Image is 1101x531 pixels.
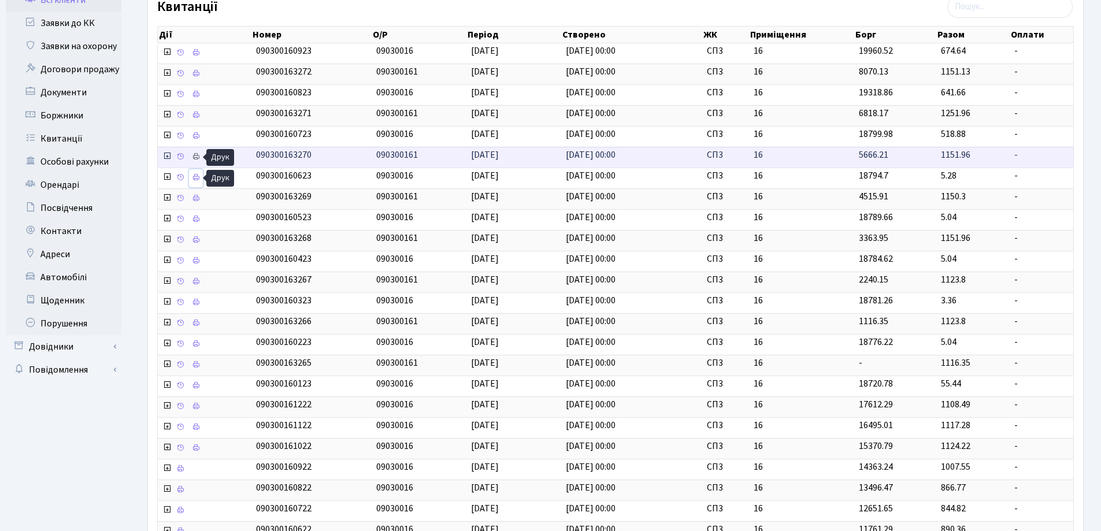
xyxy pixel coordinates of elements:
[707,294,744,307] span: СП3
[754,273,850,287] span: 16
[566,65,616,78] span: [DATE] 00:00
[1014,86,1069,99] span: -
[707,357,744,370] span: СП3
[566,440,616,452] span: [DATE] 00:00
[471,107,499,120] span: [DATE]
[754,502,850,515] span: 16
[754,315,850,328] span: 16
[376,377,413,390] span: 09030016
[707,336,744,349] span: СП3
[376,44,413,57] span: 09030016
[471,273,499,286] span: [DATE]
[471,502,499,515] span: [DATE]
[859,357,862,369] span: -
[6,150,121,173] a: Особові рахунки
[566,190,616,203] span: [DATE] 00:00
[256,461,312,473] span: 090300160922
[376,252,413,265] span: 09030016
[566,107,616,120] span: [DATE] 00:00
[754,336,850,349] span: 16
[859,377,893,390] span: 18720.78
[859,294,893,307] span: 18781.26
[256,86,312,99] span: 090300160823
[256,107,312,120] span: 090300163271
[859,232,888,244] span: 3363.95
[941,107,970,120] span: 1251.96
[707,169,744,183] span: СП3
[1014,502,1069,515] span: -
[256,377,312,390] span: 090300160123
[376,315,418,328] span: 090300161
[256,357,312,369] span: 090300163265
[256,481,312,494] span: 090300160822
[6,335,121,358] a: Довідники
[754,252,850,266] span: 16
[707,461,744,474] span: СП3
[1014,107,1069,120] span: -
[256,273,312,286] span: 090300163267
[754,86,850,99] span: 16
[702,27,749,43] th: ЖК
[6,358,121,381] a: Повідомлення
[859,169,888,182] span: 18794.7
[256,294,312,307] span: 090300160323
[566,169,616,182] span: [DATE] 00:00
[471,440,499,452] span: [DATE]
[471,86,499,99] span: [DATE]
[471,65,499,78] span: [DATE]
[471,252,499,265] span: [DATE]
[859,440,893,452] span: 15370.79
[566,481,616,494] span: [DATE] 00:00
[372,27,466,43] th: О/Р
[941,398,970,411] span: 1108.49
[941,211,957,224] span: 5.04
[707,128,744,141] span: СП3
[256,148,312,161] span: 090300163270
[707,315,744,328] span: СП3
[6,220,121,243] a: Контакти
[566,377,616,390] span: [DATE] 00:00
[376,336,413,348] span: 09030016
[256,211,312,224] span: 090300160523
[754,232,850,245] span: 16
[471,315,499,328] span: [DATE]
[6,289,121,312] a: Щоденник
[376,148,418,161] span: 090300161
[471,128,499,140] span: [DATE]
[471,357,499,369] span: [DATE]
[707,398,744,411] span: СП3
[859,502,893,515] span: 12651.65
[941,419,970,432] span: 1117.28
[754,107,850,120] span: 16
[566,128,616,140] span: [DATE] 00:00
[707,190,744,203] span: СП3
[6,127,121,150] a: Квитанції
[376,357,418,369] span: 090300161
[1014,461,1069,474] span: -
[376,481,413,494] span: 09030016
[256,232,312,244] span: 090300163268
[6,266,121,289] a: Автомобілі
[941,232,970,244] span: 1151.96
[1014,294,1069,307] span: -
[566,502,616,515] span: [DATE] 00:00
[754,419,850,432] span: 16
[566,148,616,161] span: [DATE] 00:00
[566,461,616,473] span: [DATE] 00:00
[941,315,966,328] span: 1123.8
[707,65,744,79] span: СП3
[251,27,372,43] th: Номер
[754,65,850,79] span: 16
[376,86,413,99] span: 09030016
[707,377,744,391] span: СП3
[941,86,966,99] span: 641.66
[376,169,413,182] span: 09030016
[471,190,499,203] span: [DATE]
[941,481,966,494] span: 866.77
[859,398,893,411] span: 17612.29
[859,211,893,224] span: 18789.66
[566,336,616,348] span: [DATE] 00:00
[566,211,616,224] span: [DATE] 00:00
[566,232,616,244] span: [DATE] 00:00
[256,44,312,57] span: 090300160923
